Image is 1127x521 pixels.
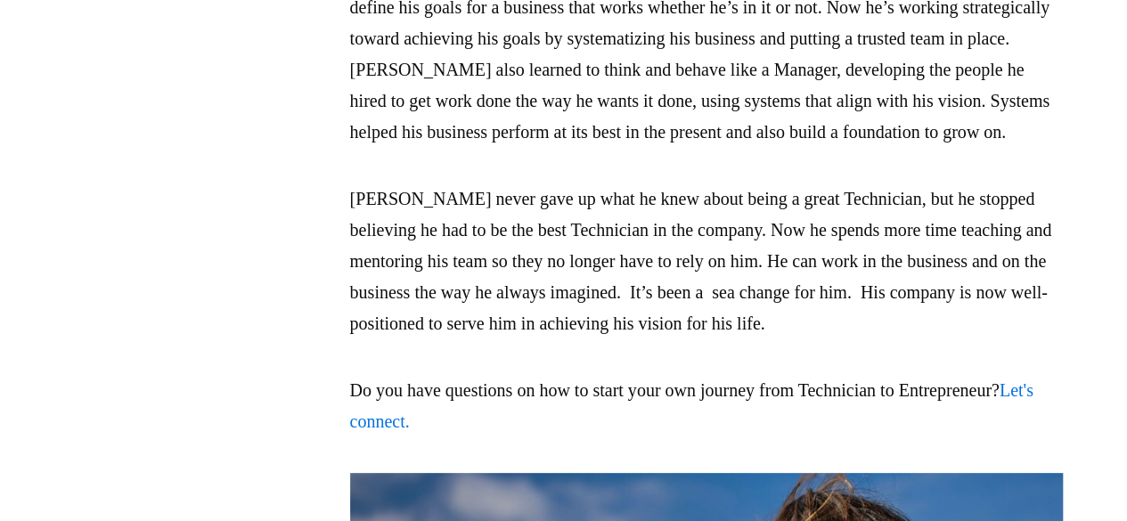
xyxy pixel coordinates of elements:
iframe: Chat Widget [1038,436,1127,521]
a: Let's connect. [350,380,1033,431]
p: [PERSON_NAME] never gave up what he knew about being a great Technician, but he stopped believing... [350,183,1063,339]
p: Do you have questions on how to start your own journey from Technician to Entrepreneur? [350,375,1063,437]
